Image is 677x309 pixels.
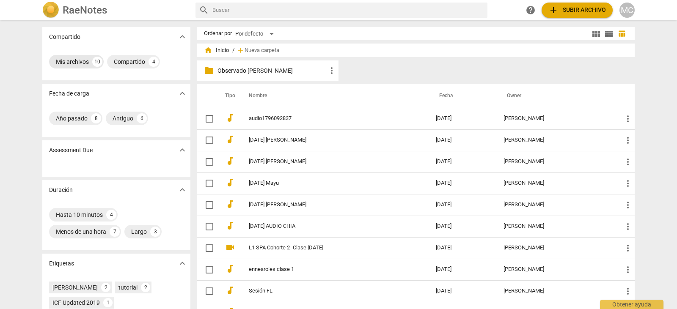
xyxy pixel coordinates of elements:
div: 2 [141,283,150,292]
div: Antiguo [113,114,133,123]
th: Fecha [429,84,497,108]
span: / [232,47,234,54]
span: expand_more [177,258,187,268]
span: more_vert [623,114,633,124]
p: Duración [49,186,73,194]
a: Obtener ayuda [523,3,538,18]
div: [PERSON_NAME] [504,180,609,186]
p: Etiquetas [49,259,74,268]
div: [PERSON_NAME] [504,223,609,230]
div: 3 [150,227,160,237]
span: expand_more [177,88,187,98]
a: [DATE] [PERSON_NAME] [249,202,405,208]
span: more_vert [623,157,633,167]
h2: RaeNotes [63,4,107,16]
button: Mostrar más [176,183,189,196]
div: ICF Updated 2019 [52,298,100,307]
div: [PERSON_NAME] [504,266,609,273]
button: Mostrar más [176,30,189,43]
div: Hasta 10 minutos [56,211,103,219]
input: Buscar [212,3,484,17]
div: [PERSON_NAME] [504,202,609,208]
div: Año pasado [56,114,88,123]
span: audiotrack [225,221,235,231]
div: Obtener ayuda [600,300,663,309]
span: home [204,46,212,55]
th: Nombre [239,84,429,108]
th: Tipo [218,84,239,108]
div: Por defecto [235,27,277,41]
td: [DATE] [429,108,497,129]
button: Mostrar más [176,257,189,270]
td: [DATE] [429,129,497,151]
td: [DATE] [429,172,497,194]
div: 10 [92,57,102,67]
span: search [199,5,209,15]
div: [PERSON_NAME] [504,137,609,143]
div: 8 [91,113,101,123]
button: Cuadrícula [590,27,603,40]
th: Owner [497,84,616,108]
span: table_chart [618,30,626,38]
p: Observado Felipe [217,66,327,75]
a: Sesión FL [249,288,405,294]
div: Mis archivos [56,57,89,66]
span: audiotrack [225,156,235,166]
div: 2 [101,283,110,292]
span: expand_more [177,185,187,195]
span: audiotrack [225,178,235,188]
div: [PERSON_NAME] [504,115,609,122]
img: Logo [42,2,59,19]
span: more_vert [623,200,633,210]
span: Inicio [204,46,229,55]
td: [DATE] [429,259,497,280]
button: Tabla [615,27,628,40]
span: add [548,5,559,15]
td: [DATE] [429,237,497,259]
div: 6 [137,113,147,123]
span: audiotrack [225,264,235,274]
a: [DATE] Mayu [249,180,405,186]
div: Ordenar por [204,30,232,37]
div: [PERSON_NAME] [504,288,609,294]
span: more_vert [623,286,633,296]
div: 4 [106,210,116,220]
span: audiotrack [225,134,235,145]
span: audiotrack [225,285,235,295]
button: Lista [603,27,615,40]
span: audiotrack [225,113,235,123]
span: Subir archivo [548,5,606,15]
div: 4 [149,57,159,67]
div: Compartido [114,57,145,66]
div: [PERSON_NAME] [52,283,98,292]
span: Nueva carpeta [245,47,279,54]
td: [DATE] [429,216,497,237]
div: Largo [131,227,147,236]
button: Mostrar más [176,144,189,156]
span: expand_more [177,32,187,42]
span: more_vert [623,221,633,232]
td: [DATE] [429,194,497,216]
div: [PERSON_NAME] [504,159,609,165]
p: Assessment Due [49,146,93,155]
div: Menos de una hora [56,227,106,236]
a: L1 SPA Cohorte 2 -Clase [DATE] [249,245,405,251]
button: Subir [542,3,613,18]
span: more_vert [623,178,633,189]
span: view_list [604,29,614,39]
span: expand_more [177,145,187,155]
div: 7 [110,227,120,237]
span: view_module [591,29,601,39]
span: more_vert [623,243,633,253]
a: [DATE] AUDIO CHIA [249,223,405,230]
div: tutorial [118,283,138,292]
a: audio1796092837 [249,115,405,122]
span: more_vert [623,265,633,275]
span: folder [204,66,214,76]
p: Fecha de carga [49,89,89,98]
a: [DATE] [PERSON_NAME] [249,137,405,143]
button: MC [619,3,635,18]
a: ennearoles clase 1 [249,266,405,273]
span: more_vert [623,135,633,145]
